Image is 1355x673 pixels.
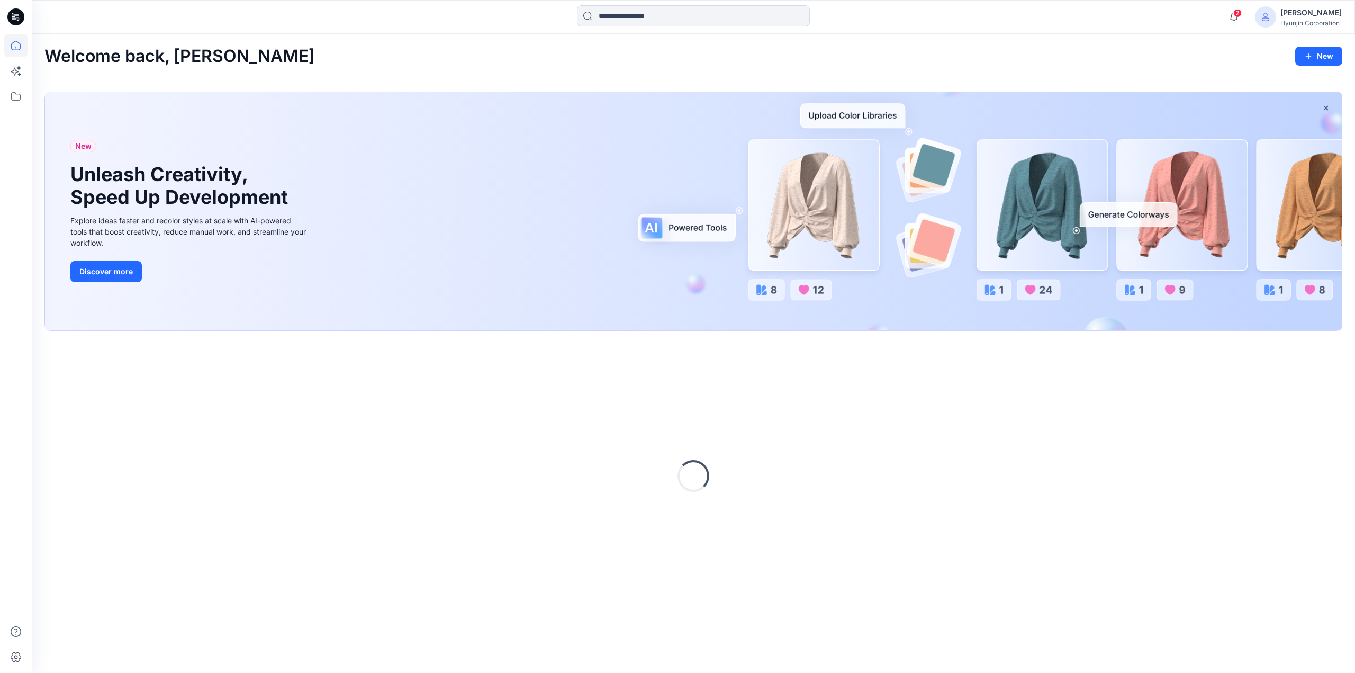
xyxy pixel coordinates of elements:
div: Explore ideas faster and recolor styles at scale with AI-powered tools that boost creativity, red... [70,215,309,248]
a: Discover more [70,261,309,282]
span: New [75,140,92,152]
h1: Unleash Creativity, Speed Up Development [70,163,293,209]
h2: Welcome back, [PERSON_NAME] [44,47,315,66]
svg: avatar [1261,13,1270,21]
span: 2 [1233,9,1242,17]
button: Discover more [70,261,142,282]
div: [PERSON_NAME] [1280,6,1342,19]
div: Hyunjin Corporation [1280,19,1342,27]
button: New [1295,47,1342,66]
